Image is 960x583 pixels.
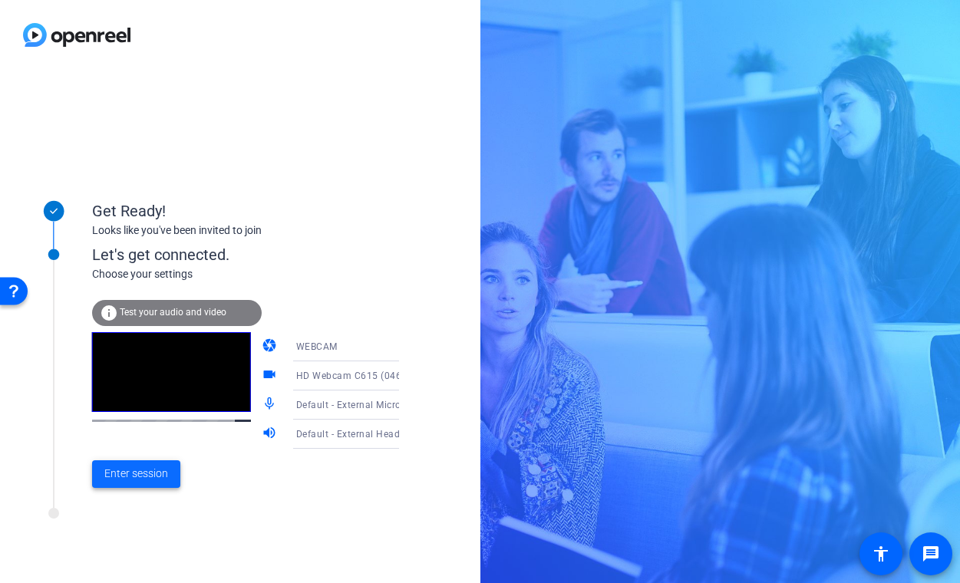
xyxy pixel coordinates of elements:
[92,199,399,222] div: Get Ready!
[296,398,470,410] span: Default - External Microphone (Built-in)
[104,466,168,482] span: Enter session
[296,427,474,440] span: Default - External Headphones (Built-in)
[100,304,118,322] mat-icon: info
[296,341,338,352] span: WEBCAM
[92,222,399,239] div: Looks like you've been invited to join
[872,545,890,563] mat-icon: accessibility
[120,307,226,318] span: Test your audio and video
[92,460,180,488] button: Enter session
[92,266,431,282] div: Choose your settings
[296,369,436,381] span: HD Webcam C615 (046d:082c)
[262,367,280,385] mat-icon: videocam
[262,396,280,414] mat-icon: mic_none
[262,338,280,356] mat-icon: camera
[922,545,940,563] mat-icon: message
[262,425,280,443] mat-icon: volume_up
[92,243,431,266] div: Let's get connected.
